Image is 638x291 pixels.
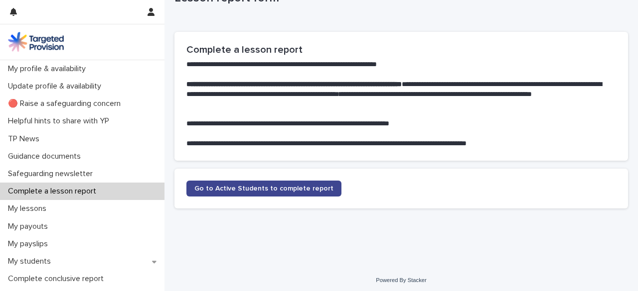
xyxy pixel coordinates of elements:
img: M5nRWzHhSzIhMunXDL62 [8,32,64,52]
p: Guidance documents [4,152,89,161]
a: Powered By Stacker [376,277,426,283]
a: Go to Active Students to complete report [186,181,341,196]
p: 🔴 Raise a safeguarding concern [4,99,129,108]
p: My profile & availability [4,64,94,74]
p: Update profile & availability [4,82,109,91]
p: Safeguarding newsletter [4,169,101,179]
span: Go to Active Students to complete report [194,185,333,192]
h2: Complete a lesson report [186,44,616,56]
p: My students [4,257,59,266]
p: My lessons [4,204,54,213]
p: My payouts [4,222,56,231]
p: Helpful hints to share with YP [4,116,117,126]
p: Complete a lesson report [4,187,104,196]
p: TP News [4,134,47,144]
p: My payslips [4,239,56,249]
p: Complete conclusive report [4,274,112,284]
